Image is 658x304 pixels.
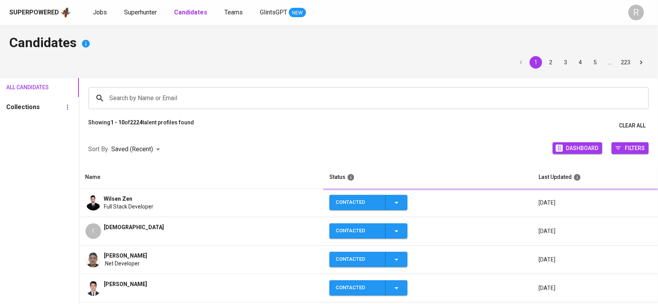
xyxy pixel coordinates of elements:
[589,56,601,69] button: Go to page 5
[89,118,194,133] p: Showing of talent profiles found
[336,280,379,295] div: Contacted
[539,284,652,292] p: [DATE]
[539,256,652,263] p: [DATE]
[111,119,125,125] b: 1 - 10
[6,102,40,113] h6: Collections
[174,8,209,18] a: Candidates
[9,8,59,17] div: Superpowered
[224,9,243,16] span: Teams
[619,121,646,131] span: Clear All
[104,203,154,210] span: Full Stack Developer
[93,8,108,18] a: Jobs
[89,145,108,154] p: Sort By
[336,223,379,239] div: Contacted
[6,83,38,92] span: All Candidates
[539,227,652,235] p: [DATE]
[539,199,652,207] p: [DATE]
[85,280,101,296] img: 9060b57bbd1684c1aa93243f72fe34a3.jpg
[635,56,647,69] button: Go to next page
[329,252,407,267] button: Contacted
[130,119,143,125] b: 2224
[124,9,157,16] span: Superhunter
[112,142,163,157] div: Saved (Recent)
[574,56,587,69] button: Go to page 4
[559,56,572,69] button: Go to page 3
[289,9,306,17] span: NEW
[85,195,101,210] img: f3bea14e46b06982018bd627c985ca42.jpg
[628,5,644,20] div: R
[85,223,101,239] div: I
[329,195,407,210] button: Contacted
[530,56,542,69] button: page 1
[604,58,616,66] div: …
[329,223,407,239] button: Contacted
[9,34,649,53] h4: Candidates
[616,118,649,133] button: Clear All
[553,142,602,154] button: Dashboard
[174,9,207,16] b: Candidates
[104,252,148,260] span: [PERSON_NAME]
[104,223,164,231] span: [DEMOGRAPHIC_DATA]
[104,280,148,288] span: [PERSON_NAME]
[60,7,71,18] img: app logo
[336,195,379,210] div: Contacted
[329,280,407,295] button: Contacted
[124,8,158,18] a: Superhunter
[112,145,153,154] p: Saved (Recent)
[260,8,306,18] a: GlintsGPT NEW
[532,166,658,189] th: Last Updated
[514,56,649,69] nav: pagination navigation
[336,252,379,267] div: Contacted
[625,143,645,153] span: Filters
[9,7,71,18] a: Superpoweredapp logo
[224,8,244,18] a: Teams
[79,166,324,189] th: Name
[85,252,101,267] img: 4275a8939959eb630c35366fb7da6b23.jpeg
[93,9,107,16] span: Jobs
[260,9,287,16] span: GlintsGPT
[612,142,649,154] button: Filters
[104,260,140,267] span: .Net Developer
[323,166,532,189] th: Status
[104,195,133,203] span: Wilsen Zen
[544,56,557,69] button: Go to page 2
[619,56,633,69] button: Go to page 223
[566,143,598,153] span: Dashboard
